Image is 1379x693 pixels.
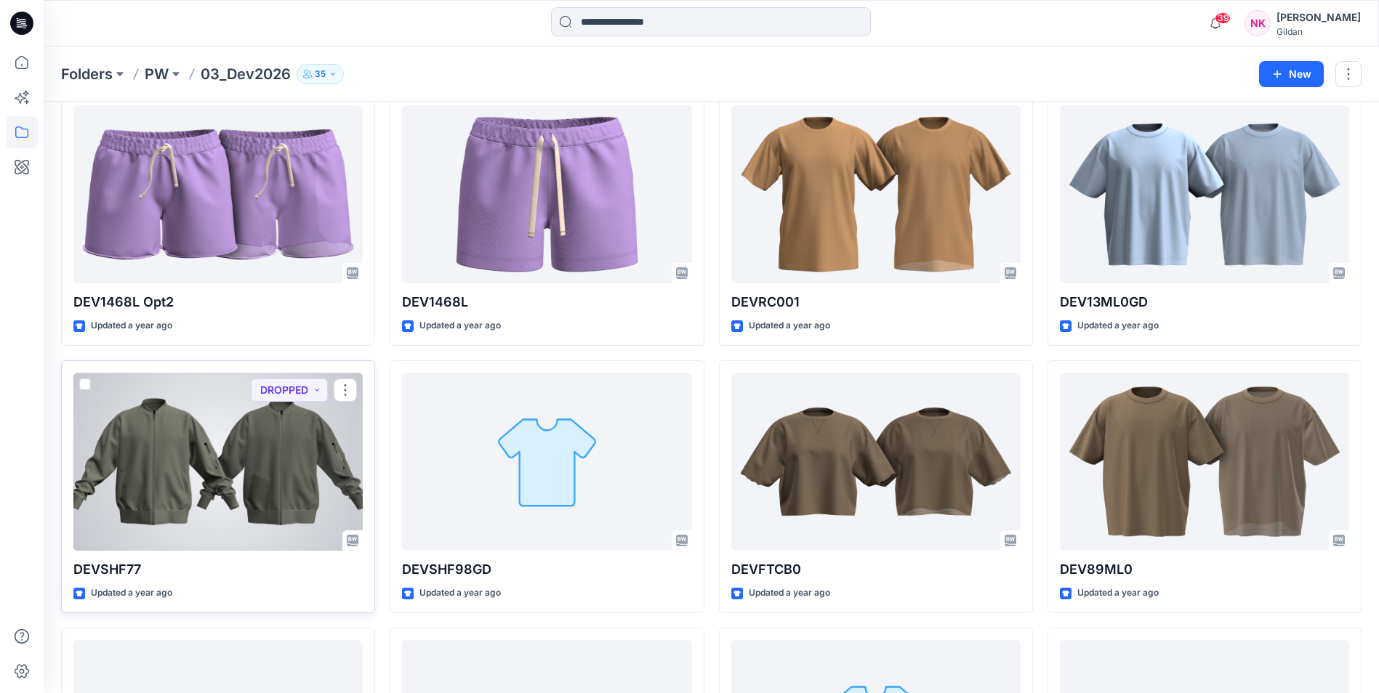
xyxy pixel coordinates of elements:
p: 03_Dev2026 [201,64,291,84]
p: Updated a year ago [91,585,172,601]
p: DEVFTCB0 [731,559,1021,580]
a: DEV1468L Opt2 [73,105,363,283]
p: DEV89ML0 [1060,559,1349,580]
p: Updated a year ago [749,585,830,601]
div: [PERSON_NAME] [1277,9,1361,26]
p: DEV13ML0GD [1060,292,1349,312]
button: New [1259,61,1324,87]
a: DEV89ML0 [1060,373,1349,551]
p: Updated a year ago [1077,318,1159,333]
p: DEV1468L Opt2 [73,292,363,312]
div: Gildan [1277,26,1361,37]
p: DEV1468L [402,292,691,312]
a: DEV1468L [402,105,691,283]
p: DEVSHF98GD [402,559,691,580]
a: PW [145,64,169,84]
a: DEVRC001 [731,105,1021,283]
p: DEVRC001 [731,292,1021,312]
a: Folders [61,64,113,84]
span: 39 [1215,12,1231,24]
div: NK [1245,10,1271,36]
button: 35 [297,64,344,84]
p: Updated a year ago [1077,585,1159,601]
a: DEVSHF77 [73,373,363,551]
p: Updated a year ago [749,318,830,333]
p: Updated a year ago [419,585,501,601]
p: DEVSHF77 [73,559,363,580]
a: DEVSHF98GD [402,373,691,551]
p: 35 [315,66,326,82]
a: DEV13ML0GD [1060,105,1349,283]
p: Updated a year ago [91,318,172,333]
p: Updated a year ago [419,318,501,333]
a: DEVFTCB0 [731,373,1021,551]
